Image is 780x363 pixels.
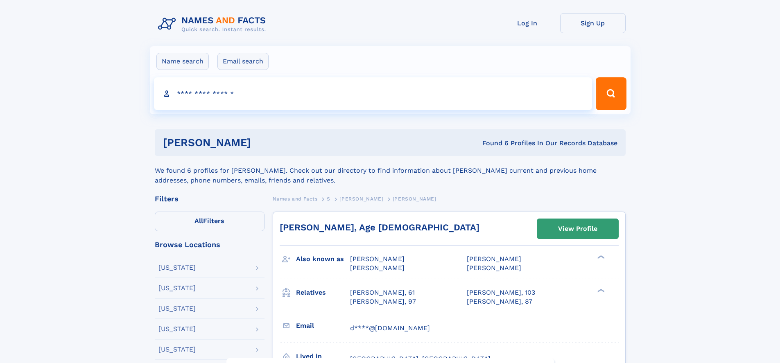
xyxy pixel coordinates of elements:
[350,355,491,363] span: [GEOGRAPHIC_DATA], [GEOGRAPHIC_DATA]
[296,252,350,266] h3: Also known as
[155,156,626,185] div: We found 6 profiles for [PERSON_NAME]. Check out our directory to find information about [PERSON_...
[495,13,560,33] a: Log In
[158,285,196,291] div: [US_STATE]
[155,195,265,203] div: Filters
[467,255,521,263] span: [PERSON_NAME]
[467,288,535,297] a: [PERSON_NAME], 103
[327,194,330,204] a: S
[350,288,415,297] a: [PERSON_NAME], 61
[595,255,605,260] div: ❯
[158,326,196,332] div: [US_STATE]
[155,212,265,231] label: Filters
[350,264,405,272] span: [PERSON_NAME]
[467,264,521,272] span: [PERSON_NAME]
[537,219,618,239] a: View Profile
[350,255,405,263] span: [PERSON_NAME]
[560,13,626,33] a: Sign Up
[350,297,416,306] a: [PERSON_NAME], 97
[393,196,436,202] span: [PERSON_NAME]
[194,217,203,225] span: All
[158,264,196,271] div: [US_STATE]
[467,297,532,306] a: [PERSON_NAME], 87
[280,222,479,232] a: [PERSON_NAME], Age [DEMOGRAPHIC_DATA]
[366,139,617,148] div: Found 6 Profiles In Our Records Database
[296,286,350,300] h3: Relatives
[296,319,350,333] h3: Email
[339,194,383,204] a: [PERSON_NAME]
[163,138,367,148] h1: [PERSON_NAME]
[154,77,592,110] input: search input
[158,346,196,353] div: [US_STATE]
[596,77,626,110] button: Search Button
[155,241,265,248] div: Browse Locations
[595,288,605,293] div: ❯
[158,305,196,312] div: [US_STATE]
[217,53,269,70] label: Email search
[327,196,330,202] span: S
[558,219,597,238] div: View Profile
[156,53,209,70] label: Name search
[339,196,383,202] span: [PERSON_NAME]
[273,194,318,204] a: Names and Facts
[155,13,273,35] img: Logo Names and Facts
